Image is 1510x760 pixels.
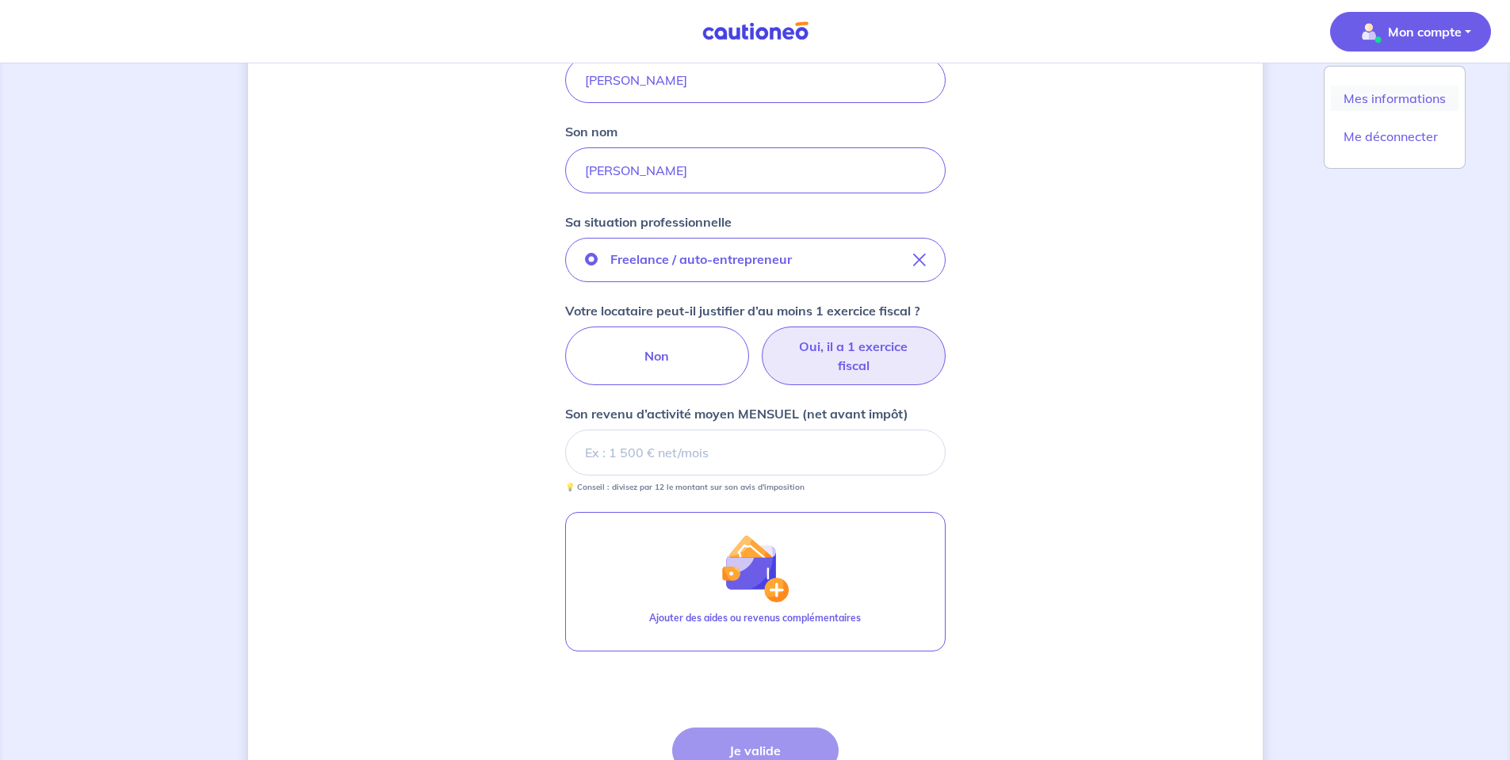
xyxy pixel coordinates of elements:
[696,21,815,41] img: Cautioneo
[721,534,789,602] img: illu_wallet.svg
[565,147,946,193] input: Doe
[565,404,908,423] p: Son revenu d’activité moyen MENSUEL (net avant impôt)
[565,512,946,651] button: illu_wallet.svgAjouter des aides ou revenus complémentaires
[762,327,946,385] label: Oui, il a 1 exercice fiscal
[1331,86,1458,111] a: Mes informations
[565,430,946,475] input: Ex : 1 500 € net/mois
[565,301,919,320] p: Votre locataire peut-il justifier d’au moins 1 exercice fiscal ?
[565,212,732,231] p: Sa situation professionnelle
[1324,66,1466,169] div: illu_account_valid_menu.svgMon compte
[565,327,749,385] label: Non
[1331,124,1458,149] a: Me déconnecter
[565,238,946,282] button: Freelance / auto-entrepreneur
[649,611,861,625] p: Ajouter des aides ou revenus complémentaires
[565,482,805,493] p: 💡 Conseil : divisez par 12 le montant sur son avis d'imposition
[1356,19,1382,44] img: illu_account_valid_menu.svg
[1388,22,1462,41] p: Mon compte
[565,57,946,103] input: John
[1330,12,1491,52] button: illu_account_valid_menu.svgMon compte
[565,122,617,141] p: Son nom
[610,250,792,269] p: Freelance / auto-entrepreneur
